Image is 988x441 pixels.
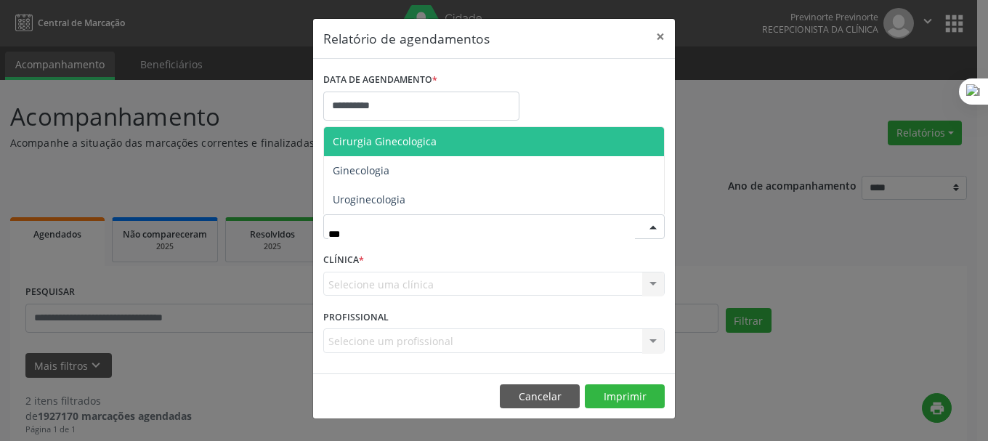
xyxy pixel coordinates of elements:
[585,384,665,409] button: Imprimir
[500,384,580,409] button: Cancelar
[323,69,437,92] label: DATA DE AGENDAMENTO
[323,306,389,328] label: PROFISSIONAL
[333,163,389,177] span: Ginecologia
[333,193,405,206] span: Uroginecologia
[333,134,437,148] span: Cirurgia Ginecologica
[323,29,490,48] h5: Relatório de agendamentos
[323,249,364,272] label: CLÍNICA
[646,19,675,54] button: Close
